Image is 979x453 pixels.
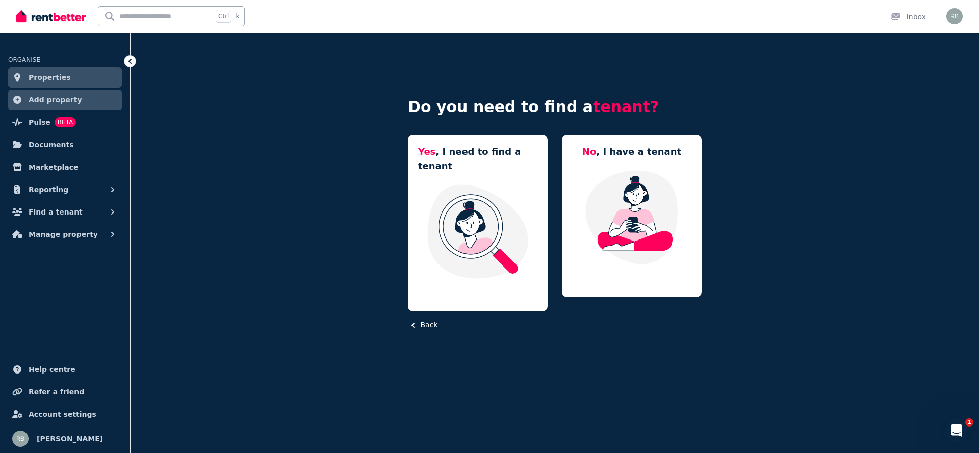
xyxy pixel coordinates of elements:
[8,404,122,424] a: Account settings
[29,71,71,84] span: Properties
[418,146,435,157] span: Yes
[408,319,437,330] button: Back
[29,139,74,151] span: Documents
[29,161,78,173] span: Marketplace
[944,418,969,443] iframe: Intercom live chat
[8,157,122,177] a: Marketplace
[8,359,122,380] a: Help centre
[418,145,537,173] h5: , I need to find a tenant
[8,224,122,245] button: Manage property
[8,56,40,63] span: ORGANISE
[236,12,239,20] span: k
[8,179,122,200] button: Reporting
[216,10,231,23] span: Ctrl
[8,202,122,222] button: Find a tenant
[582,146,596,157] span: No
[965,418,973,427] span: 1
[37,433,103,445] span: [PERSON_NAME]
[29,116,50,128] span: Pulse
[16,9,86,24] img: RentBetter
[55,117,76,127] span: BETA
[8,135,122,155] a: Documents
[29,94,82,106] span: Add property
[572,169,691,265] img: Manage my property
[890,12,926,22] div: Inbox
[12,431,29,447] img: Raj Bala
[29,363,75,376] span: Help centre
[8,67,122,88] a: Properties
[593,98,659,116] span: tenant?
[418,183,537,279] img: I need a tenant
[946,8,963,24] img: Raj Bala
[8,382,122,402] a: Refer a friend
[582,145,681,159] h5: , I have a tenant
[29,183,68,196] span: Reporting
[29,206,83,218] span: Find a tenant
[408,98,702,116] h4: Do you need to find a
[29,408,96,420] span: Account settings
[29,228,98,241] span: Manage property
[8,90,122,110] a: Add property
[29,386,84,398] span: Refer a friend
[8,112,122,132] a: PulseBETA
